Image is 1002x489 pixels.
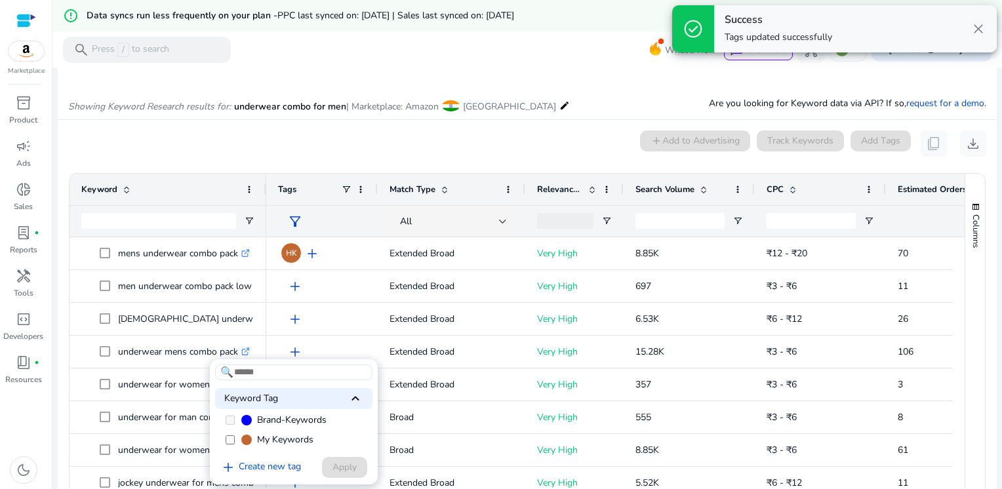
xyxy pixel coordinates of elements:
[220,460,236,475] span: add
[257,414,327,427] span: Brand-Keywords
[215,460,306,475] a: Create new tag
[215,388,372,409] div: Keyword Tag
[220,364,233,380] span: 🔍
[226,416,235,425] input: Brand-Keywords
[348,391,363,406] span: keyboard_arrow_up
[226,435,235,444] input: My Keywords
[257,433,313,446] span: My Keywords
